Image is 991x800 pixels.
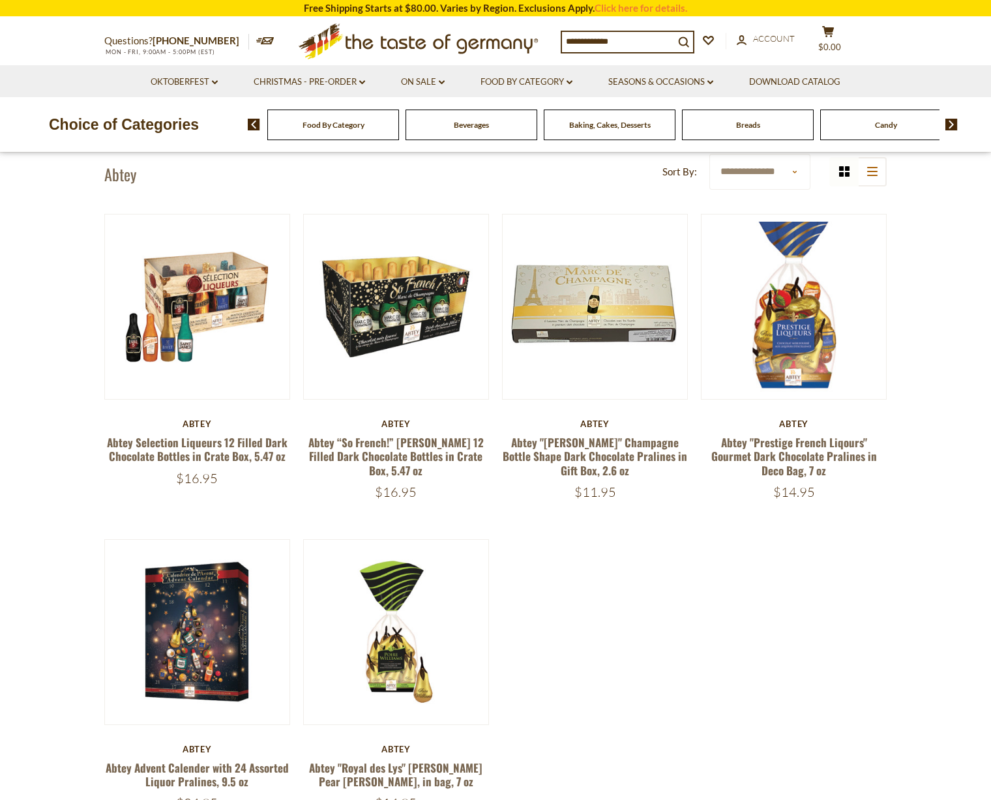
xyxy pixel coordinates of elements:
[818,42,841,52] span: $0.00
[176,470,218,486] span: $16.95
[104,33,249,50] p: Questions?
[106,760,289,790] a: Abtey Advent Calender with 24 Assorted Liquor Pralines, 9.5 oz
[254,75,365,89] a: Christmas - PRE-ORDER
[104,419,290,429] div: Abtey
[401,75,445,89] a: On Sale
[104,164,136,184] h1: Abtey
[808,25,848,58] button: $0.00
[503,434,687,479] a: Abtey "[PERSON_NAME]" Champagne Bottle Shape Dark Chocolate Pralines in Gift Box, 2.6 oz
[104,744,290,754] div: Abtey
[105,215,289,399] img: Abtey Selection Liqueurs in Crate Box
[502,419,688,429] div: Abtey
[595,2,687,14] a: Click here for details.
[309,760,482,790] a: Abtey "Royal des Lys" [PERSON_NAME] Pear [PERSON_NAME], in bag, 7 oz
[303,120,364,130] a: Food By Category
[151,75,218,89] a: Oktoberfest
[608,75,713,89] a: Seasons & Occasions
[454,120,489,130] a: Beverages
[303,744,489,754] div: Abtey
[737,32,795,46] a: Account
[153,35,239,46] a: [PHONE_NUMBER]
[749,75,840,89] a: Download Catalog
[304,540,488,724] img: Abtey Royal des Lys Williams Pear Brandy Pralines
[662,164,697,180] label: Sort By:
[875,120,897,130] a: Candy
[753,33,795,44] span: Account
[773,484,815,500] span: $14.95
[701,419,887,429] div: Abtey
[248,119,260,130] img: previous arrow
[375,484,417,500] span: $16.95
[105,540,289,724] img: Abtey Adent Calender with 24 Assorted Liquor Pralines
[107,434,288,464] a: Abtey Selection Liqueurs 12 Filled Dark Chocolate Bottles in Crate Box, 5.47 oz
[481,75,572,89] a: Food By Category
[503,215,687,399] img: Abtey "Marc de Champagne" Champagne Bottle Shape Dark Chocolate Pralines in Gift Box, 2.6 oz
[574,484,616,500] span: $11.95
[711,434,877,479] a: Abtey "Prestige French Liqours" Gourmet Dark Chocolate Pralines in Deco Bag, 7 oz
[945,119,958,130] img: next arrow
[104,48,215,55] span: MON - FRI, 9:00AM - 5:00PM (EST)
[569,120,651,130] a: Baking, Cakes, Desserts
[736,120,760,130] a: Breads
[304,215,488,399] img: Abtey "So French" Marc de Champagne
[702,215,886,399] img: Abtey "Prestige French Liqours" Gourmet Dark Chocolate Pralines in Deco Bag, 7 oz
[308,434,484,479] a: Abtey “So French!” [PERSON_NAME] 12 Filled Dark Chocolate Bottles in Crate Box, 5.47 oz
[303,419,489,429] div: Abtey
